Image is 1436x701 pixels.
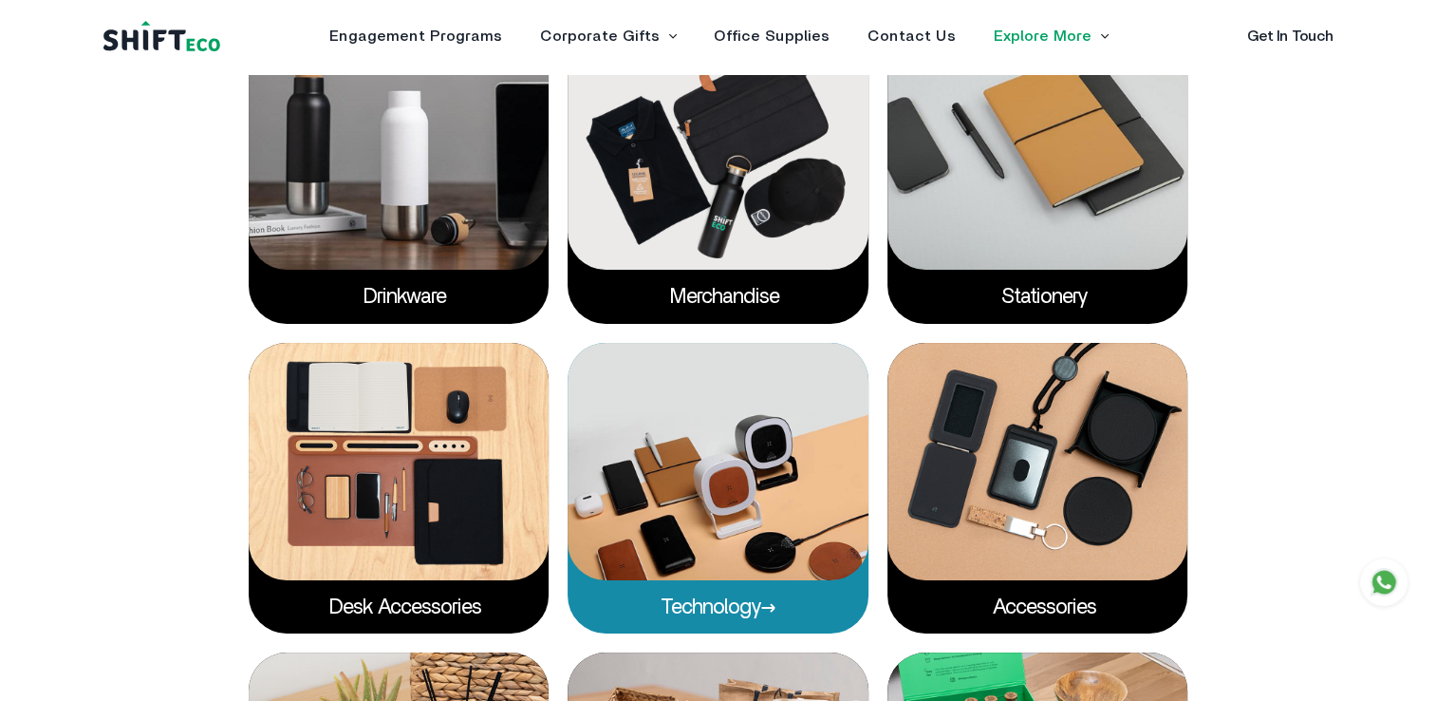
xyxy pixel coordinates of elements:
[1001,286,1074,307] a: Stationery
[568,343,868,580] img: technology.png
[993,597,1083,617] a: Accessories
[568,32,868,270] img: Merchandise.png
[994,28,1091,44] a: Explore More
[887,343,1188,580] img: accessories_1f29f8c0-6949-4701-a5f9-45fb7650ad83.png
[329,597,468,617] a: Desk accessories
[887,32,1188,270] img: stationary.png
[364,286,433,307] a: Drinkware
[249,343,550,580] img: desk-accessories.png
[670,286,766,307] a: Merchandise
[1247,28,1333,44] a: Get In Touch
[661,597,776,617] a: Technology
[329,28,502,44] a: Engagement Programs
[540,28,660,44] a: Corporate Gifts
[867,28,956,44] a: Contact Us
[249,32,550,270] img: Drinkware.png
[714,28,830,44] a: Office Supplies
